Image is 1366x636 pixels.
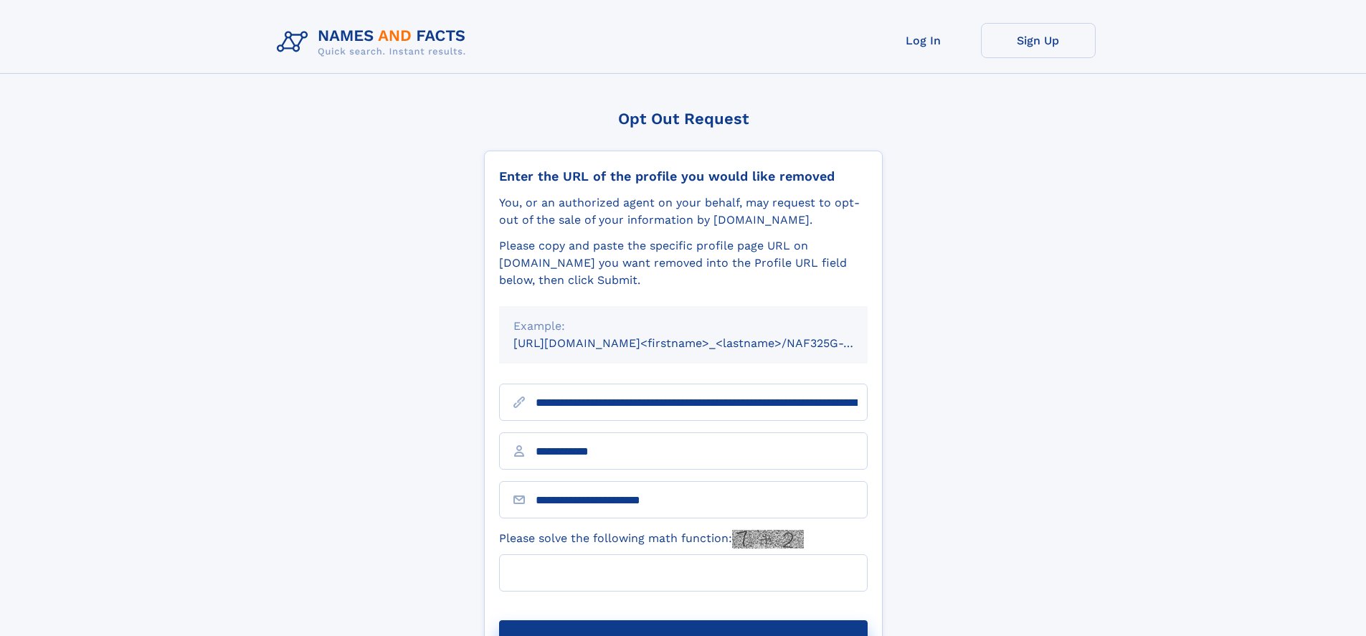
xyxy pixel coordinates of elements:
[484,110,883,128] div: Opt Out Request
[981,23,1096,58] a: Sign Up
[513,336,895,350] small: [URL][DOMAIN_NAME]<firstname>_<lastname>/NAF325G-xxxxxxxx
[499,194,868,229] div: You, or an authorized agent on your behalf, may request to opt-out of the sale of your informatio...
[499,169,868,184] div: Enter the URL of the profile you would like removed
[866,23,981,58] a: Log In
[499,530,804,549] label: Please solve the following math function:
[499,237,868,289] div: Please copy and paste the specific profile page URL on [DOMAIN_NAME] you want removed into the Pr...
[513,318,853,335] div: Example:
[271,23,478,62] img: Logo Names and Facts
